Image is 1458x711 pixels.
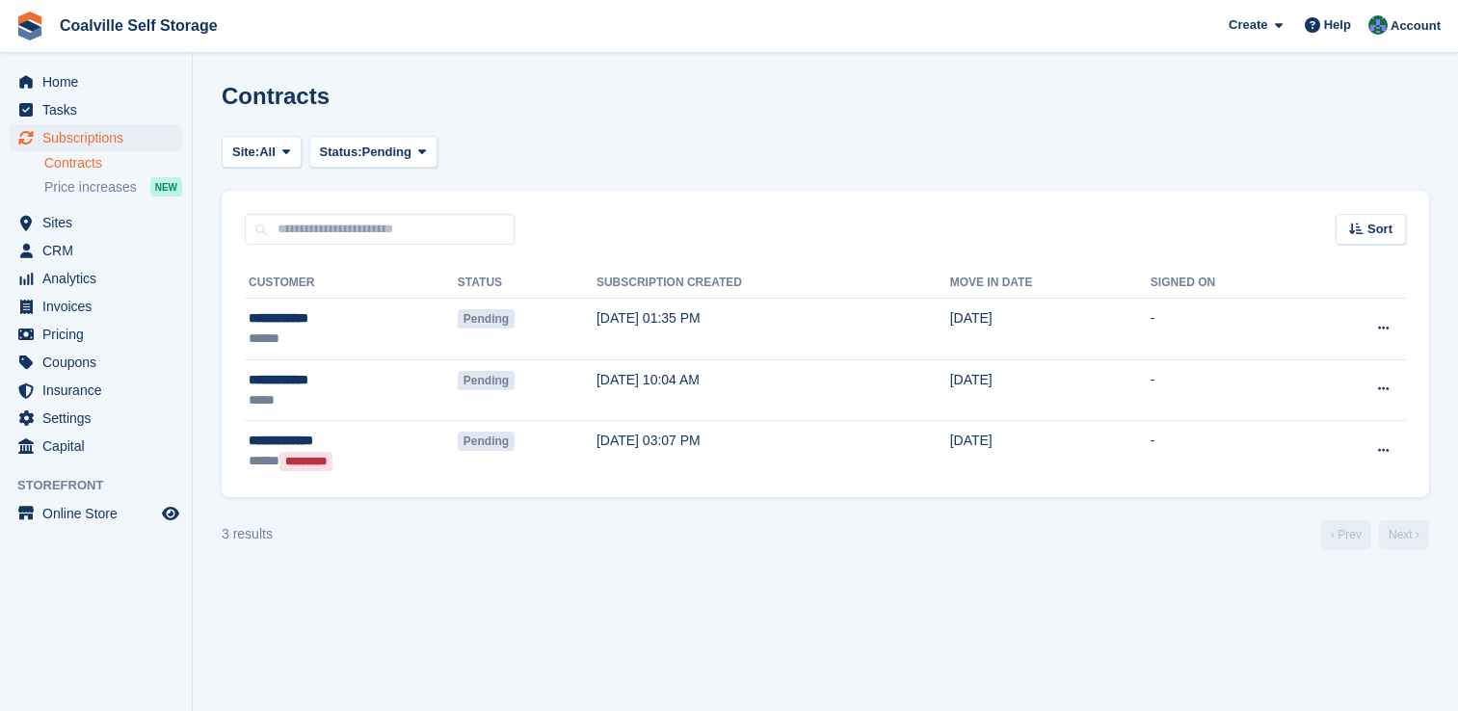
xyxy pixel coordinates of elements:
[10,377,182,404] a: menu
[42,293,158,320] span: Invoices
[10,68,182,95] a: menu
[10,500,182,527] a: menu
[950,299,1151,360] td: [DATE]
[15,12,44,40] img: stora-icon-8386f47178a22dfd0bd8f6a31ec36ba5ce8667c1dd55bd0f319d3a0aa187defe.svg
[1379,520,1429,549] a: Next
[950,268,1151,299] th: Move in date
[42,209,158,236] span: Sites
[42,68,158,95] span: Home
[222,136,302,168] button: Site: All
[245,268,458,299] th: Customer
[950,359,1151,421] td: [DATE]
[42,96,158,123] span: Tasks
[232,143,259,162] span: Site:
[150,177,182,197] div: NEW
[1324,15,1351,35] span: Help
[44,176,182,197] a: Price increases NEW
[222,83,330,109] h1: Contracts
[596,359,950,421] td: [DATE] 10:04 AM
[42,500,158,527] span: Online Store
[1151,268,1308,299] th: Signed on
[458,268,596,299] th: Status
[42,237,158,264] span: CRM
[10,209,182,236] a: menu
[10,237,182,264] a: menu
[42,433,158,460] span: Capital
[10,265,182,292] a: menu
[1391,16,1441,36] span: Account
[1368,15,1388,35] img: Helen Milner
[44,154,182,172] a: Contracts
[52,10,225,41] a: Coalville Self Storage
[159,502,182,525] a: Preview store
[950,421,1151,482] td: [DATE]
[259,143,276,162] span: All
[1151,421,1308,482] td: -
[42,405,158,432] span: Settings
[362,143,411,162] span: Pending
[458,309,515,329] span: Pending
[10,405,182,432] a: menu
[42,377,158,404] span: Insurance
[222,524,273,544] div: 3 results
[10,349,182,376] a: menu
[1321,520,1371,549] a: Previous
[309,136,437,168] button: Status: Pending
[596,268,950,299] th: Subscription created
[320,143,362,162] span: Status:
[458,371,515,390] span: Pending
[1367,220,1392,239] span: Sort
[1229,15,1267,35] span: Create
[596,299,950,360] td: [DATE] 01:35 PM
[1317,520,1433,549] nav: Page
[10,124,182,151] a: menu
[10,293,182,320] a: menu
[596,421,950,482] td: [DATE] 03:07 PM
[10,321,182,348] a: menu
[10,96,182,123] a: menu
[1151,299,1308,360] td: -
[1151,359,1308,421] td: -
[17,476,192,495] span: Storefront
[42,349,158,376] span: Coupons
[42,124,158,151] span: Subscriptions
[44,178,137,197] span: Price increases
[42,321,158,348] span: Pricing
[458,432,515,451] span: Pending
[10,433,182,460] a: menu
[42,265,158,292] span: Analytics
